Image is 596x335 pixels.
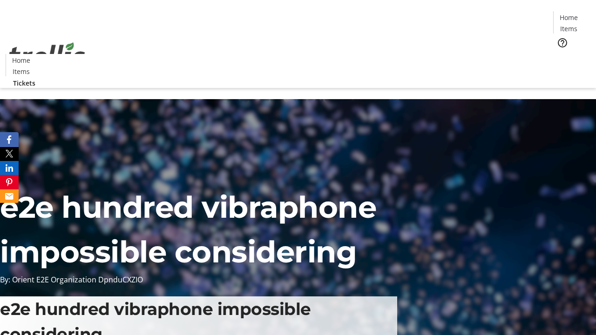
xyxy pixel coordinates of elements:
span: Items [560,24,577,33]
a: Items [554,24,583,33]
a: Tickets [6,78,43,88]
span: Tickets [561,54,583,64]
span: Home [12,55,30,65]
a: Tickets [553,54,590,64]
span: Items [13,67,30,76]
a: Home [554,13,583,22]
span: Home [560,13,578,22]
button: Help [553,33,572,52]
a: Home [6,55,36,65]
a: Items [6,67,36,76]
img: Orient E2E Organization DpnduCXZIO's Logo [6,32,88,79]
span: Tickets [13,78,35,88]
